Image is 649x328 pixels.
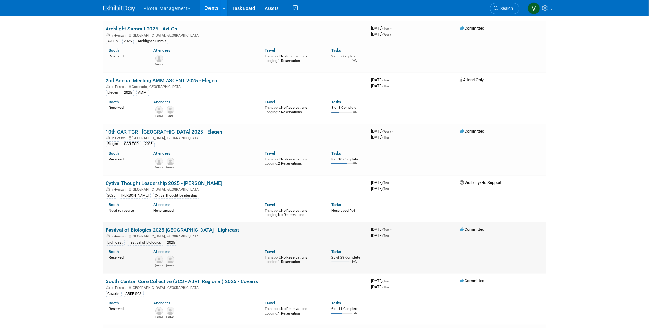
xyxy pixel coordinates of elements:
div: Covaris [106,291,122,297]
div: [GEOGRAPHIC_DATA], [GEOGRAPHIC_DATA] [106,285,366,290]
td: 80% [352,162,357,170]
div: Cytiva Thought Leadership [153,193,199,199]
div: Need to reserve [109,207,144,213]
span: (Wed) [383,130,391,133]
img: Valerie Weld [528,2,540,14]
span: (Tue) [383,78,390,82]
div: Scott Brouilette [155,263,163,267]
div: [GEOGRAPHIC_DATA], [GEOGRAPHIC_DATA] [106,233,366,238]
a: Attendees [153,48,170,53]
div: ABRF-SC3 [124,291,144,297]
div: 2 of 5 Complete [331,54,366,59]
span: - [391,26,392,30]
span: (Thu) [383,136,390,139]
a: Search [490,3,519,14]
div: Elegen [106,141,120,147]
span: In-Person [112,286,128,290]
span: [DATE] [371,32,391,37]
div: AMM [136,90,149,96]
a: Travel [265,249,275,254]
span: Transport: [265,157,281,161]
span: Lodging: [265,59,278,63]
span: (Tue) [383,27,390,30]
span: - [391,278,392,283]
img: Nicholas McGlincy [167,158,174,165]
a: Tasks [331,203,341,207]
a: Booth [109,151,119,156]
div: 3 of 8 Complete [331,106,366,110]
div: 2025 [123,90,134,96]
span: [DATE] [371,227,392,232]
span: [DATE] [371,180,392,185]
span: [DATE] [371,129,393,134]
img: Patrick James [155,55,163,62]
span: Transport: [265,106,281,110]
div: Archlight Summit [136,39,168,44]
span: [DATE] [371,284,390,289]
span: - [391,227,392,232]
span: [DATE] [371,26,392,30]
div: Carrie Maynard [166,263,174,267]
img: In-Person Event [106,85,110,88]
a: Travel [265,151,275,156]
span: (Wed) [383,33,391,36]
div: 2025 [106,193,117,199]
div: Reserved [109,254,144,260]
a: Travel [265,203,275,207]
div: Avi-On [106,39,120,44]
span: Committed [460,129,485,134]
span: - [391,77,392,82]
td: 55% [352,312,357,320]
a: Booth [109,48,119,53]
span: Transport: [265,255,281,260]
a: Travel [265,48,275,53]
img: Rob Brown [155,307,163,315]
a: Booth [109,100,119,104]
a: Attendees [153,301,170,305]
div: Mark Lasinski [166,114,174,117]
span: In-Person [112,85,128,89]
a: Tasks [331,249,341,254]
span: Visibility/No Support [460,180,502,185]
div: [GEOGRAPHIC_DATA], [GEOGRAPHIC_DATA] [106,32,366,38]
div: Lightcast [106,240,125,246]
div: Connor Wies [155,165,163,169]
div: Reserved [109,53,144,59]
div: 6 of 11 Complete [331,307,366,311]
img: In-Person Event [106,136,110,139]
a: Booth [109,249,119,254]
div: Elegen [106,90,120,96]
span: Transport: [265,307,281,311]
span: (Thu) [383,187,390,191]
span: (Thu) [383,234,390,237]
img: In-Person Event [106,286,110,289]
div: Patrick James [155,62,163,66]
a: Tasks [331,301,341,305]
div: No Reservations 2 Reservations [265,104,322,114]
div: No Reservations 1 Reservation [265,254,322,264]
span: - [392,129,393,134]
div: Nicholas McGlincy [166,165,174,169]
span: Lodging: [265,311,278,315]
span: (Tue) [383,228,390,231]
span: In-Person [112,187,128,192]
span: In-Person [112,136,128,140]
span: In-Person [112,33,128,38]
div: 25 of 29 Complete [331,255,366,260]
div: None tagged [153,207,260,213]
td: 38% [352,110,357,119]
div: Reserved [109,104,144,110]
span: (Thu) [383,84,390,88]
div: [GEOGRAPHIC_DATA], [GEOGRAPHIC_DATA] [106,186,366,192]
span: [DATE] [371,135,390,140]
a: Archlight Summit 2025 - Avi-On [106,26,178,32]
span: [DATE] [371,77,392,82]
span: [DATE] [371,83,390,88]
div: Randy Dyer [155,114,163,117]
span: Transport: [265,209,281,213]
div: [PERSON_NAME] [120,193,151,199]
a: Attendees [153,203,170,207]
a: Tasks [331,151,341,156]
span: Search [499,6,513,11]
span: Committed [460,227,485,232]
